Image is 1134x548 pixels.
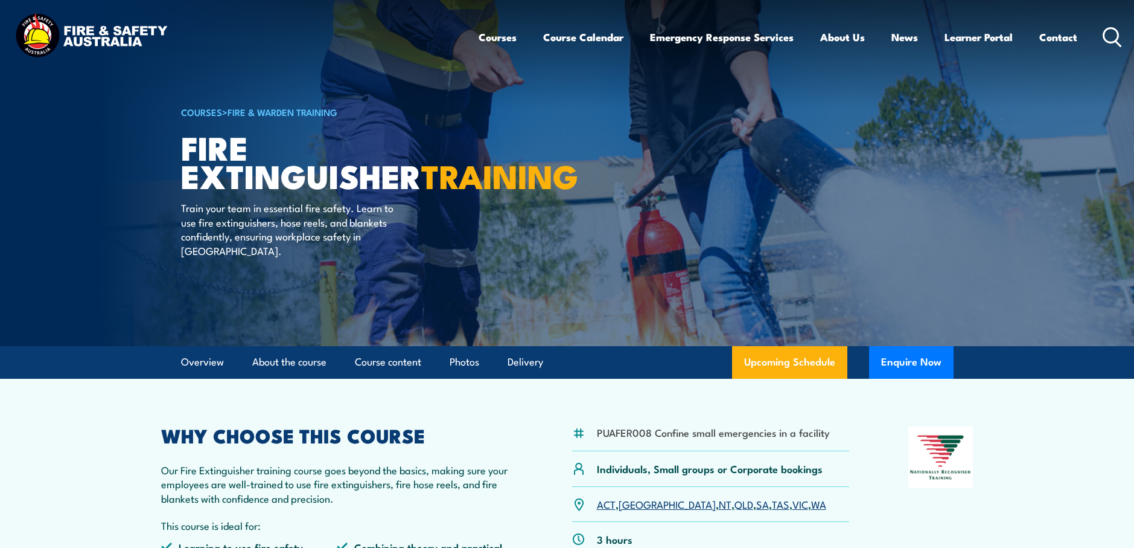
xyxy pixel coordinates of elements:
[181,346,224,378] a: Overview
[508,346,543,378] a: Delivery
[719,497,731,511] a: NT
[181,201,401,257] p: Train your team in essential fire safety. Learn to use fire extinguishers, hose reels, and blanke...
[161,518,514,532] p: This course is ideal for:
[619,497,716,511] a: [GEOGRAPHIC_DATA]
[944,21,1013,53] a: Learner Portal
[792,497,808,511] a: VIC
[869,346,954,379] button: Enquire Now
[732,346,847,379] a: Upcoming Schedule
[650,21,794,53] a: Emergency Response Services
[450,346,479,378] a: Photos
[811,497,826,511] a: WA
[891,21,918,53] a: News
[543,21,623,53] a: Course Calendar
[181,105,222,118] a: COURSES
[421,150,578,200] strong: TRAINING
[1039,21,1077,53] a: Contact
[597,532,632,546] p: 3 hours
[252,346,327,378] a: About the course
[355,346,421,378] a: Course content
[181,105,479,119] h6: >
[181,133,479,189] h1: Fire Extinguisher
[161,463,514,505] p: Our Fire Extinguisher training course goes beyond the basics, making sure your employees are well...
[820,21,865,53] a: About Us
[772,497,789,511] a: TAS
[734,497,753,511] a: QLD
[597,462,823,475] p: Individuals, Small groups or Corporate bookings
[756,497,769,511] a: SA
[597,497,616,511] a: ACT
[597,425,830,439] li: PUAFER008 Confine small emergencies in a facility
[479,21,517,53] a: Courses
[597,497,826,511] p: , , , , , , ,
[161,427,514,443] h2: WHY CHOOSE THIS COURSE
[908,427,973,488] img: Nationally Recognised Training logo.
[228,105,337,118] a: Fire & Warden Training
